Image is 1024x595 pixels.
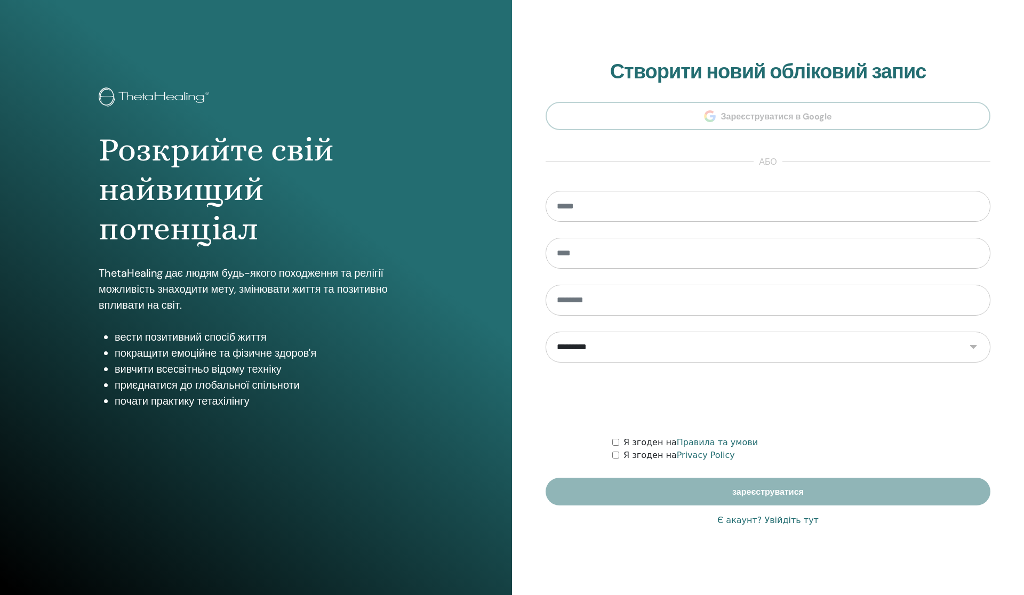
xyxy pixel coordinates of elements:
a: Privacy Policy [677,450,735,460]
a: Правила та умови [677,437,758,447]
a: Є акаунт? Увійдіть тут [717,514,819,527]
span: або [754,156,782,168]
p: ThetaHealing дає людям будь-якого походження та релігії можливість знаходити мету, змінювати житт... [99,265,413,313]
label: Я згоден на [623,436,758,449]
li: вести позитивний спосіб життя [115,329,413,345]
li: приєднатися до глобальної спільноти [115,377,413,393]
li: покращити емоційне та фізичне здоров'я [115,345,413,361]
iframe: reCAPTCHA [687,379,849,420]
h1: Розкрийте свій найвищий потенціал [99,130,413,249]
li: вивчити всесвітньо відому техніку [115,361,413,377]
h2: Створити новий обліковий запис [546,60,990,84]
li: почати практику тетахілінгу [115,393,413,409]
label: Я згоден на [623,449,735,462]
